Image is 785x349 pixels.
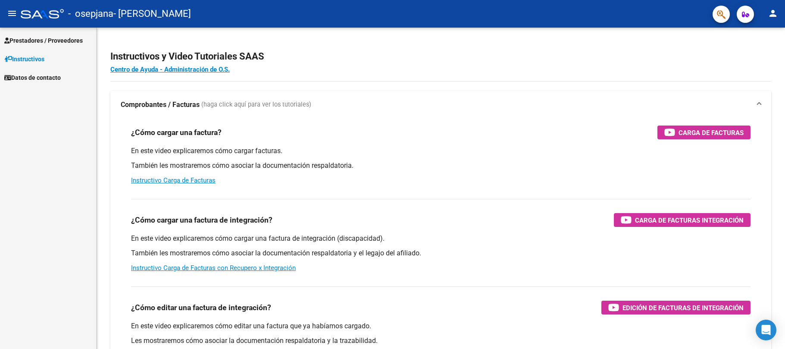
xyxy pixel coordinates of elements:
[4,54,44,64] span: Instructivos
[601,301,751,314] button: Edición de Facturas de integración
[131,146,751,156] p: En este video explicaremos cómo cargar facturas.
[614,213,751,227] button: Carga de Facturas Integración
[7,8,17,19] mat-icon: menu
[131,214,272,226] h3: ¿Cómo cargar una factura de integración?
[201,100,311,110] span: (haga click aquí para ver los tutoriales)
[768,8,778,19] mat-icon: person
[131,176,216,184] a: Instructivo Carga de Facturas
[131,248,751,258] p: También les mostraremos cómo asociar la documentación respaldatoria y el legajo del afiliado.
[131,234,751,243] p: En este video explicaremos cómo cargar una factura de integración (discapacidad).
[131,302,271,314] h3: ¿Cómo editar una factura de integración?
[131,161,751,170] p: También les mostraremos cómo asociar la documentación respaldatoria.
[131,264,296,272] a: Instructivo Carga de Facturas con Recupero x Integración
[131,336,751,346] p: Les mostraremos cómo asociar la documentación respaldatoria y la trazabilidad.
[4,73,61,82] span: Datos de contacto
[110,66,230,73] a: Centro de Ayuda - Administración de O.S.
[121,100,200,110] strong: Comprobantes / Facturas
[4,36,83,45] span: Prestadores / Proveedores
[635,215,744,226] span: Carga de Facturas Integración
[110,91,771,119] mat-expansion-panel-header: Comprobantes / Facturas (haga click aquí para ver los tutoriales)
[131,126,222,138] h3: ¿Cómo cargar una factura?
[622,302,744,313] span: Edición de Facturas de integración
[131,321,751,331] p: En este video explicaremos cómo editar una factura que ya habíamos cargado.
[657,126,751,139] button: Carga de Facturas
[113,4,191,23] span: - [PERSON_NAME]
[110,48,771,65] h2: Instructivos y Video Tutoriales SAAS
[756,320,776,340] div: Open Intercom Messenger
[68,4,113,23] span: - osepjana
[679,127,744,138] span: Carga de Facturas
